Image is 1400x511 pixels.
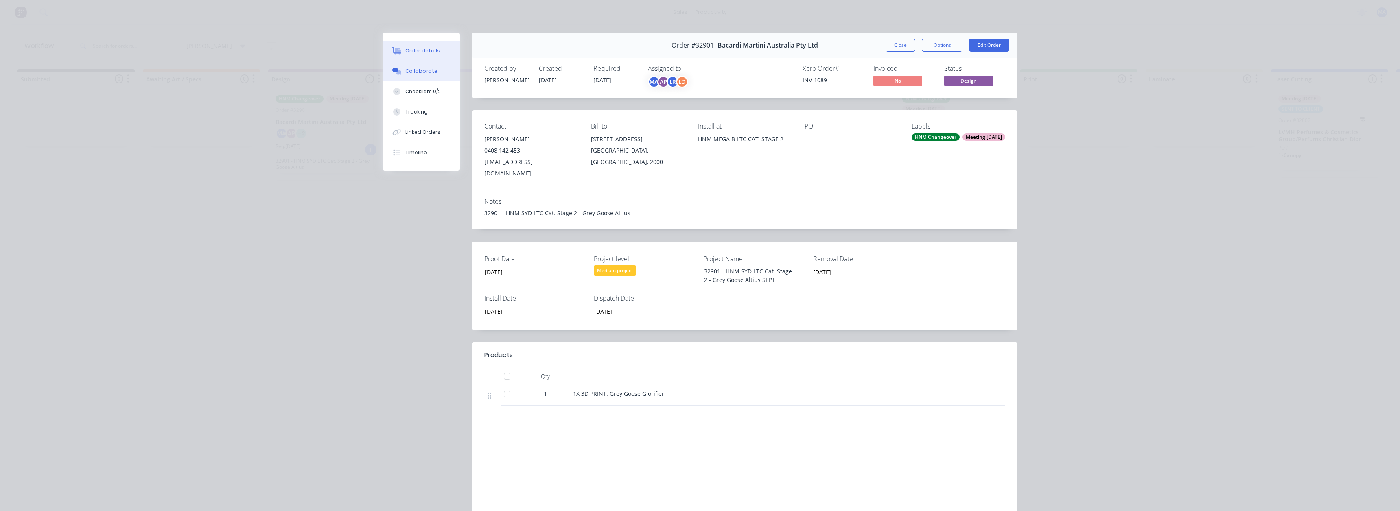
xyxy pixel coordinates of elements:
[886,39,915,52] button: Close
[405,129,440,136] div: Linked Orders
[573,390,664,397] span: 1X 3D PRINT: Grey Goose Glorifier
[405,149,427,156] div: Timeline
[484,133,578,145] div: [PERSON_NAME]
[648,76,660,88] div: MA
[676,76,688,88] div: LD
[383,61,460,81] button: Collaborate
[383,102,460,122] button: Tracking
[383,81,460,102] button: Checklists 0/2
[648,76,688,88] button: MAAPLRLD
[648,65,729,72] div: Assigned to
[484,122,578,130] div: Contact
[944,65,1005,72] div: Status
[484,76,529,84] div: [PERSON_NAME]
[591,145,685,168] div: [GEOGRAPHIC_DATA], [GEOGRAPHIC_DATA], 2000
[591,133,685,168] div: [STREET_ADDRESS][GEOGRAPHIC_DATA], [GEOGRAPHIC_DATA], 2000
[667,76,679,88] div: LR
[672,41,717,49] span: Order #32901 -
[383,142,460,163] button: Timeline
[484,198,1005,205] div: Notes
[591,133,685,145] div: [STREET_ADDRESS]
[962,133,1005,141] div: Meeting [DATE]
[588,305,690,317] input: Enter date
[912,133,960,141] div: HNM Changeover
[521,368,570,384] div: Qty
[698,265,799,286] div: 32901 - HNM SYD LTC Cat. Stage 2 - Grey Goose Altius SEPT
[405,47,440,55] div: Order details
[594,254,696,264] label: Project level
[807,266,909,278] input: Enter date
[539,76,557,84] span: [DATE]
[594,265,636,276] div: Medium project
[591,122,685,130] div: Bill to
[405,68,437,75] div: Collaborate
[969,39,1009,52] button: Edit Order
[484,293,586,303] label: Install Date
[594,293,696,303] label: Dispatch Date
[803,76,864,84] div: INV-1089
[383,41,460,61] button: Order details
[698,133,792,145] div: HNM MEGA B LTC CAT. STAGE 2
[813,254,915,264] label: Removal Date
[912,122,1005,130] div: Labels
[383,122,460,142] button: Linked Orders
[944,76,993,86] span: Design
[657,76,669,88] div: AP
[944,76,993,88] button: Design
[484,65,529,72] div: Created by
[479,266,580,278] input: Enter date
[698,122,792,130] div: Install at
[593,76,611,84] span: [DATE]
[484,350,513,360] div: Products
[703,254,805,264] label: Project Name
[539,65,584,72] div: Created
[405,88,441,95] div: Checklists 0/2
[593,65,638,72] div: Required
[717,41,818,49] span: Bacardi Martini Australia Pty Ltd
[803,65,864,72] div: Xero Order #
[405,108,428,116] div: Tracking
[873,65,934,72] div: Invoiced
[484,133,578,179] div: [PERSON_NAME]0408 142 453[EMAIL_ADDRESS][DOMAIN_NAME]
[698,133,792,159] div: HNM MEGA B LTC CAT. STAGE 2
[922,39,962,52] button: Options
[873,76,922,86] span: No
[484,156,578,179] div: [EMAIL_ADDRESS][DOMAIN_NAME]
[805,122,898,130] div: PO
[484,254,586,264] label: Proof Date
[544,389,547,398] span: 1
[484,145,578,156] div: 0408 142 453
[484,209,1005,217] div: 32901 - HNM SYD LTC Cat. Stage 2 - Grey Goose Altius
[479,305,580,317] input: Enter date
